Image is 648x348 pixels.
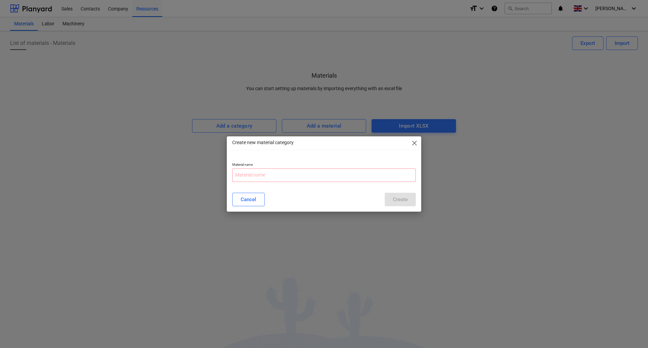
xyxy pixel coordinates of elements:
div: Cancel [241,195,256,204]
p: Create new material category [232,139,294,146]
button: Cancel [232,193,265,206]
input: Material name [232,168,416,182]
p: Material name [232,162,416,168]
span: close [410,139,418,147]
